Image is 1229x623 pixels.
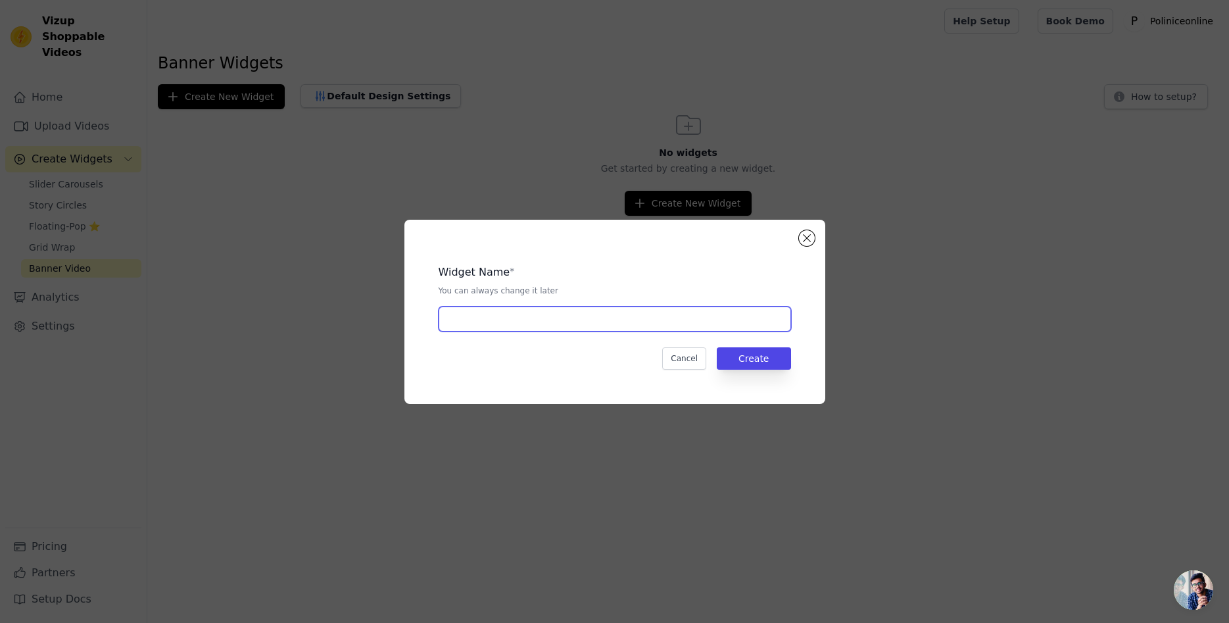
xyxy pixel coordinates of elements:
div: Chat abierto [1174,570,1213,610]
legend: Widget Name [439,264,510,280]
button: Cancel [662,347,706,370]
button: Close modal [799,230,815,246]
button: Create [717,347,791,370]
p: You can always change it later [439,286,791,296]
